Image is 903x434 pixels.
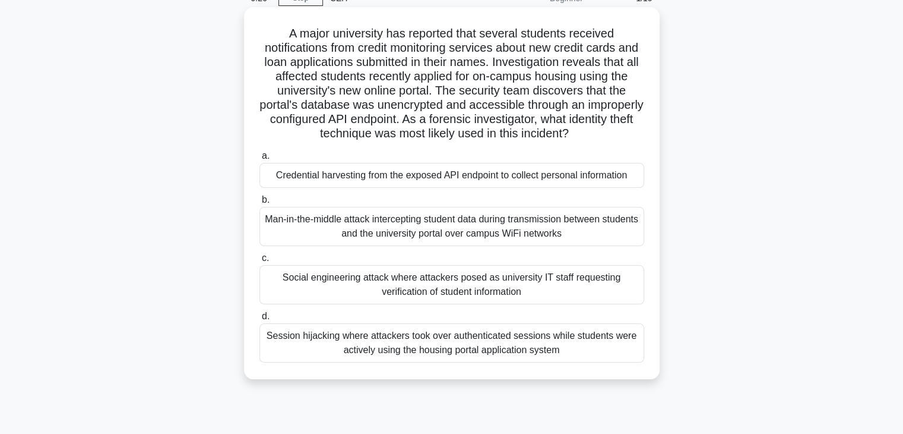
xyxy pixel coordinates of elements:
div: Social engineering attack where attackers posed as university IT staff requesting verification of... [259,265,644,304]
span: d. [262,311,270,321]
div: Man-in-the-middle attack intercepting student data during transmission between students and the u... [259,207,644,246]
span: c. [262,253,269,263]
div: Session hijacking where attackers took over authenticated sessions while students were actively u... [259,323,644,363]
h5: A major university has reported that several students received notifications from credit monitori... [258,26,645,141]
span: b. [262,194,270,205]
span: a. [262,150,270,161]
div: Credential harvesting from the exposed API endpoint to collect personal information [259,163,644,188]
